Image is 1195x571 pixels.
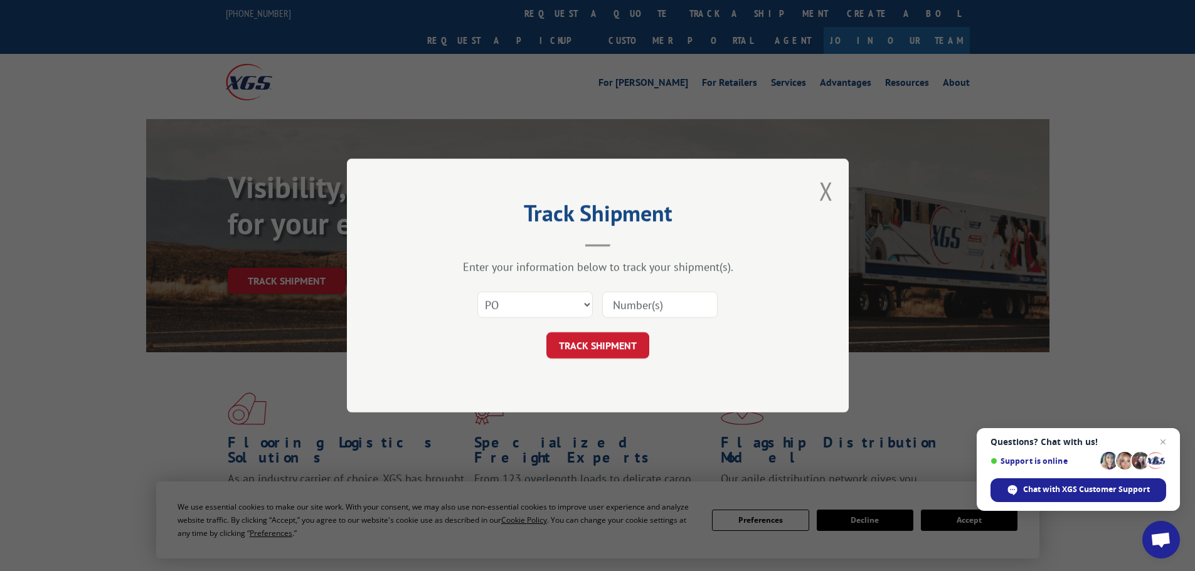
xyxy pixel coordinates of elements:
[991,456,1096,466] span: Support is online
[991,437,1166,447] span: Questions? Chat with us!
[1155,434,1171,449] span: Close chat
[1142,521,1180,558] div: Open chat
[991,478,1166,502] div: Chat with XGS Customer Support
[1023,484,1150,495] span: Chat with XGS Customer Support
[546,332,649,359] button: TRACK SHIPMENT
[602,291,718,318] input: Number(s)
[410,204,786,228] h2: Track Shipment
[410,259,786,274] div: Enter your information below to track your shipment(s).
[819,174,833,207] button: Close modal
